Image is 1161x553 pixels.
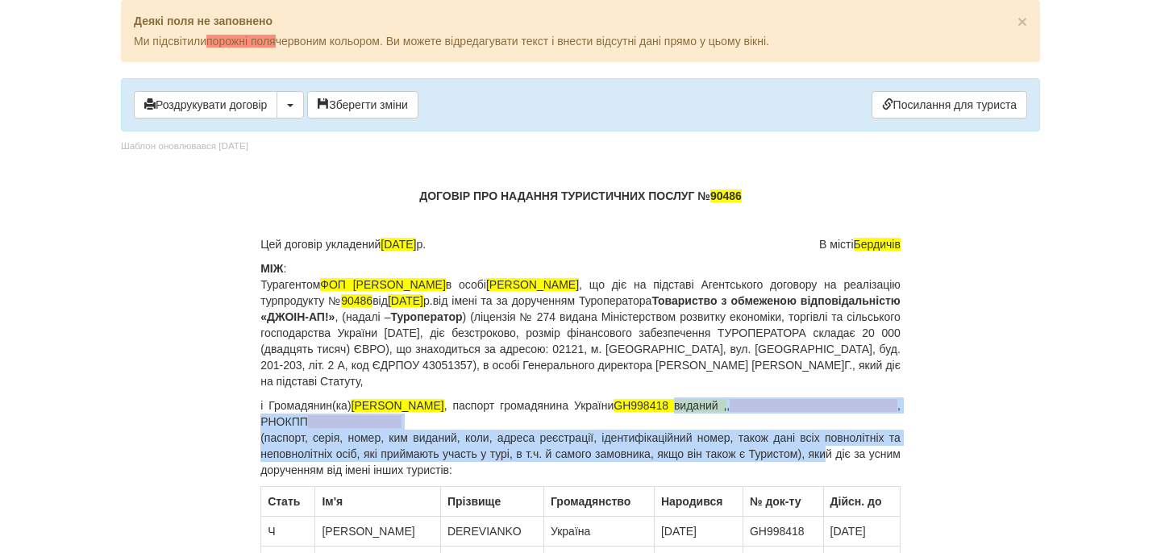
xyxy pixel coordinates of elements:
[614,399,726,412] span: GH998418 виданий ,
[486,278,579,291] span: [PERSON_NAME]
[315,517,440,547] td: [PERSON_NAME]
[260,397,901,478] p: і Громадянин(ка) , паспорт громадянина України , , РНОКПП (паспорт, серія, номер, ким виданий, ко...
[440,487,543,517] th: Прiзвище
[819,236,901,252] span: В місті
[261,517,315,547] td: Ч
[543,517,654,547] td: Україна
[654,517,743,547] td: [DATE]
[823,517,900,547] td: [DATE]
[419,189,742,202] b: ДОГОВІР ПРО НАДАННЯ ТУРИСТИЧНИХ ПОСЛУГ №
[307,91,418,118] button: Зберегти зміни
[440,517,543,547] td: DEREVIANKO
[341,294,372,307] span: 90486
[260,236,426,252] span: Цей договір укладений р.
[388,294,423,307] span: [DATE]
[260,294,901,323] b: Товариство з обмеженою відповідальністю «ДЖОІН-АП!»
[872,91,1027,118] a: Посилання для туриста
[1017,13,1027,30] button: Close
[854,238,901,251] span: Бердичів
[1017,12,1027,31] span: ×
[134,91,277,118] button: Роздрукувати договір
[654,487,743,517] th: Народився
[206,35,276,48] span: порожні поля
[121,139,248,153] div: Шаблон оновлювався [DATE]
[134,13,1027,29] p: Деякі поля не заповнено
[315,487,440,517] th: Ім'я
[710,189,742,202] span: 90486
[134,33,1027,49] p: Ми підсвітили червоним кольором. Ви можете відредагувати текст і внести відсутні дані прямо у цьо...
[743,487,823,517] th: № док-ту
[381,238,416,251] span: [DATE]
[743,517,823,547] td: GH998418
[260,262,283,275] b: МІЖ
[823,487,900,517] th: Дійсн. до
[260,260,901,389] p: : Турагентом в особі , що діє на підставі Агентського договору на реалізацію турпродукту № від р....
[543,487,654,517] th: Громадянство
[320,278,446,291] span: ФОП [PERSON_NAME]
[390,310,462,323] b: Туроператор
[352,399,444,412] span: [PERSON_NAME]
[261,487,315,517] th: Стать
